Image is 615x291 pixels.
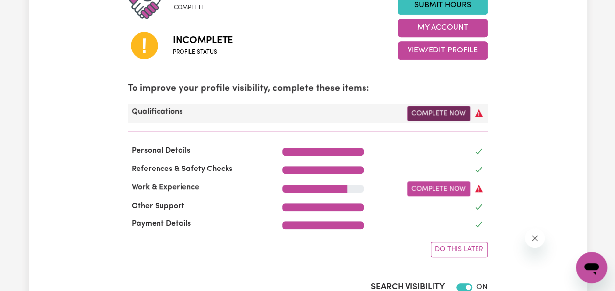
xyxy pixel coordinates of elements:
[128,202,188,210] span: Other Support
[128,165,236,173] span: References & Safety Checks
[525,228,545,248] iframe: Close message
[128,108,186,116] span: Qualifications
[128,183,203,191] span: Work & Experience
[173,48,233,57] span: Profile status
[398,19,488,37] button: My Account
[576,252,607,283] iframe: Button to launch messaging window
[407,106,470,121] a: Complete Now
[128,82,488,96] p: To improve your profile visibility, complete these items:
[6,7,59,15] span: Need any help?
[398,41,488,60] button: View/Edit Profile
[431,242,488,257] button: Do this later
[435,246,483,253] span: Do this later
[407,181,470,196] a: Complete Now
[128,147,194,155] span: Personal Details
[174,3,205,12] span: complete
[173,33,233,48] span: Incomplete
[476,283,488,291] span: ON
[128,220,195,228] span: Payment Details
